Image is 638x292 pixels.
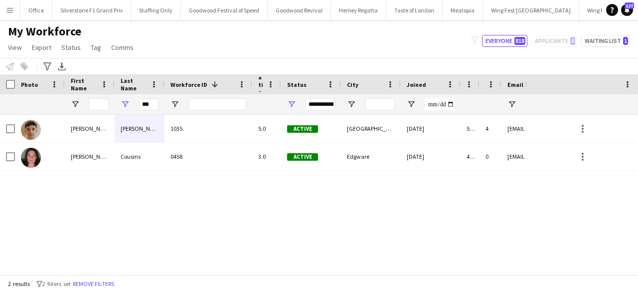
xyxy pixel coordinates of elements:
div: 1035 [164,115,252,142]
span: Rating [258,66,263,103]
div: Edgware [341,143,401,170]
span: 2 filters set [42,280,71,288]
input: First Name Filter Input [89,98,109,110]
button: Goodwood Revival [268,0,331,20]
a: View [4,41,26,54]
div: 456 days [461,143,479,170]
button: Open Filter Menu [71,100,80,109]
span: Joined [407,81,426,88]
div: [PERSON_NAME] [65,115,115,142]
a: 127 [621,4,633,16]
button: Waiting list1 [581,35,630,47]
app-action-btn: Export XLSX [56,60,68,72]
div: 3.0 [252,143,281,170]
div: [PERSON_NAME] [65,143,115,170]
span: Photo [21,81,38,88]
span: Last Name [121,77,147,92]
div: [DATE] [401,115,461,142]
input: Joined Filter Input [425,98,455,110]
span: Status [287,81,307,88]
span: 127 [625,2,634,9]
div: 5.0 [252,115,281,142]
a: Status [57,41,85,54]
app-action-btn: Advanced filters [41,60,53,72]
div: 57 days [461,115,479,142]
button: Open Filter Menu [287,100,296,109]
div: [PERSON_NAME] [115,115,164,142]
span: Export [32,43,51,52]
span: Status [61,43,81,52]
button: Silverstone F1 Grand Prix [52,0,131,20]
span: 1 [623,37,628,45]
div: 4 [479,115,501,142]
input: Last Name Filter Input [139,98,159,110]
span: Active [287,125,318,133]
button: Remove filters [71,279,116,290]
span: Email [507,81,523,88]
button: Taste of London [386,0,443,20]
button: Meatopia [443,0,483,20]
input: Workforce ID Filter Input [188,98,246,110]
span: Active [287,153,318,161]
span: 818 [514,37,525,45]
button: Office [20,0,52,20]
div: [GEOGRAPHIC_DATA] [341,115,401,142]
button: Goodwood Festival of Speed [181,0,268,20]
span: View [8,43,22,52]
div: [EMAIL_ADDRESS][DOMAIN_NAME] [501,143,614,170]
button: Open Filter Menu [347,100,356,109]
button: Open Filter Menu [121,100,130,109]
div: 0 [479,143,501,170]
button: Open Filter Menu [170,100,179,109]
button: Everyone818 [482,35,527,47]
span: Comms [111,43,134,52]
input: City Filter Input [365,98,395,110]
div: [EMAIL_ADDRESS][DOMAIN_NAME] [501,115,614,142]
button: Open Filter Menu [507,100,516,109]
img: Erin Cousins [21,148,41,168]
button: Open Filter Menu [407,100,416,109]
a: Comms [107,41,138,54]
button: Wing Fest [GEOGRAPHIC_DATA] [483,0,579,20]
a: Tag [87,41,105,54]
a: Export [28,41,55,54]
div: Cousins [115,143,164,170]
div: [DATE] [401,143,461,170]
span: City [347,81,358,88]
img: Daniel Singfield [21,120,41,140]
button: Staffing Only [131,0,181,20]
div: 0458 [164,143,252,170]
span: First Name [71,77,97,92]
span: Tag [91,43,101,52]
span: My Workforce [8,24,81,39]
span: Workforce ID [170,81,207,88]
button: Henley Regatta [331,0,386,20]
